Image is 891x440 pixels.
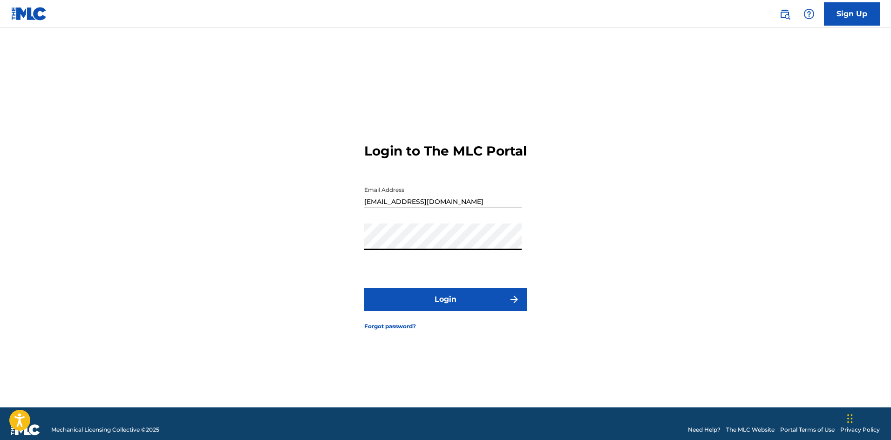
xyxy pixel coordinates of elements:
[688,426,721,434] a: Need Help?
[364,322,416,331] a: Forgot password?
[775,5,794,23] a: Public Search
[11,424,40,435] img: logo
[780,426,835,434] a: Portal Terms of Use
[364,143,527,159] h3: Login to The MLC Portal
[800,5,818,23] div: Help
[840,426,880,434] a: Privacy Policy
[824,2,880,26] a: Sign Up
[509,294,520,305] img: f7272a7cc735f4ea7f67.svg
[779,8,790,20] img: search
[844,395,891,440] iframe: Chat Widget
[364,288,527,311] button: Login
[803,8,815,20] img: help
[11,7,47,20] img: MLC Logo
[847,405,853,433] div: Drag
[51,426,159,434] span: Mechanical Licensing Collective © 2025
[726,426,775,434] a: The MLC Website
